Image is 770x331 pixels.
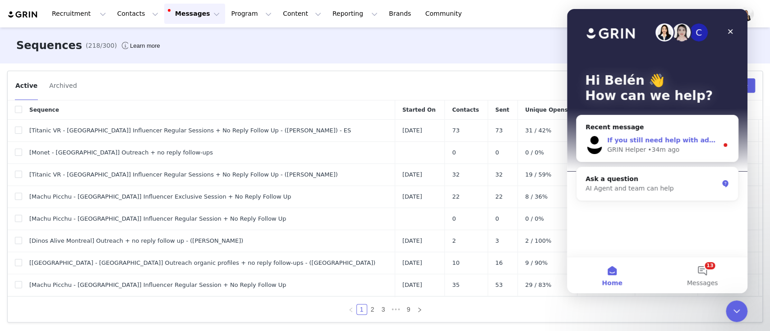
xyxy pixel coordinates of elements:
[402,126,422,135] span: [DATE]
[357,304,367,314] a: 1
[414,304,425,315] li: Next Page
[378,304,389,315] li: 3
[16,37,82,54] h3: Sequences
[81,136,112,145] div: • 34m ago
[346,304,356,315] li: Previous Page
[417,307,422,313] i: icon: right
[368,304,378,314] a: 2
[120,271,151,277] span: Messages
[452,236,456,245] span: 2
[525,126,551,135] span: 31 / 42%
[90,248,180,284] button: Messages
[452,214,456,223] span: 0
[525,170,551,179] span: 19 / 59%
[525,281,551,290] span: 29 / 83%
[525,192,548,201] span: 8 / 36%
[452,281,460,290] span: 35
[7,10,39,19] img: grin logo
[389,304,403,315] li: Next 3 Pages
[739,7,754,21] img: c3b8f700-b784-4e7c-bb9b-abdfdf36c8a3.jpg
[726,300,747,322] iframe: Intercom live chat
[35,271,55,277] span: Home
[155,14,171,31] div: Close
[452,148,456,157] span: 0
[402,281,422,290] span: [DATE]
[378,304,388,314] a: 3
[86,41,117,50] span: (218/300)
[383,4,419,24] a: Brands
[226,4,277,24] button: Program
[40,127,692,135] span: If you still need help with adding the creator or have more details to share, I'm here to assist ...
[49,78,77,93] button: Archived
[567,9,747,293] iframe: Intercom live chat
[452,192,460,201] span: 22
[128,41,161,50] div: Tooltip anchor
[46,4,111,24] button: Recruitment
[18,175,151,184] div: AI Agent and team can help
[348,307,354,313] i: icon: left
[29,258,375,268] span: [[GEOGRAPHIC_DATA] - [GEOGRAPHIC_DATA]] Outreach organic profiles + no reply follow-ups - ([GEOGR...
[495,281,503,290] span: 53
[29,148,213,157] span: [Monet - [GEOGRAPHIC_DATA]] Outreach + no reply follow-ups
[277,4,327,24] button: Content
[403,304,414,315] li: 9
[525,214,544,223] span: 0 / 0%
[734,7,763,21] button: Profile
[389,304,403,315] span: •••
[495,192,503,201] span: 22
[495,126,503,135] span: 73
[356,304,367,315] li: 1
[495,170,503,179] span: 32
[402,192,422,201] span: [DATE]
[495,148,499,157] span: 0
[693,4,713,24] a: Tasks
[9,158,171,192] div: Ask a questionAI Agent and team can help
[15,78,38,93] button: Active
[29,106,59,114] span: Sequence
[452,170,460,179] span: 32
[420,4,471,24] a: Community
[495,214,499,223] span: 0
[402,170,422,179] span: [DATE]
[452,106,479,114] span: Contacts
[525,148,544,157] span: 0 / 0%
[29,236,243,245] span: [Dinos Alive Montreal] Outreach + no reply follow up - ([PERSON_NAME])
[327,4,383,24] button: Reporting
[164,4,225,24] button: Messages
[29,214,286,223] span: [Machu Picchu - [GEOGRAPHIC_DATA]] Influencer Regular Session + No Reply Follow Up
[29,170,338,179] span: [Titanic VR - [GEOGRAPHIC_DATA]] Influencer Regular Sessions + No Reply Follow Up - ([PERSON_NAME])
[495,258,503,268] span: 16
[452,126,460,135] span: 73
[402,258,422,268] span: [DATE]
[29,126,351,135] span: [Titanic VR - [GEOGRAPHIC_DATA]] Influencer Regular Sessions + No Reply Follow Up - ([PERSON_NAME...
[402,106,436,114] span: Started On
[452,258,460,268] span: 10
[367,304,378,315] li: 2
[404,304,414,314] a: 9
[18,165,151,175] div: Ask a question
[525,236,551,245] span: 2 / 100%
[495,106,509,114] span: Sent
[525,258,548,268] span: 9 / 90%
[673,4,693,24] button: Search
[29,192,291,201] span: [Machu Picchu - [GEOGRAPHIC_DATA]] Influencer Exclusive Session + No Reply Follow Up
[495,236,499,245] span: 3
[402,236,422,245] span: [DATE]
[714,4,733,24] button: Notifications
[40,136,79,145] div: GRIN Helper
[29,281,286,290] span: [Machu Picchu - [GEOGRAPHIC_DATA]] Influencer Regular Session + No Reply Follow Up
[112,4,164,24] button: Contacts
[525,106,567,114] span: Unique Opens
